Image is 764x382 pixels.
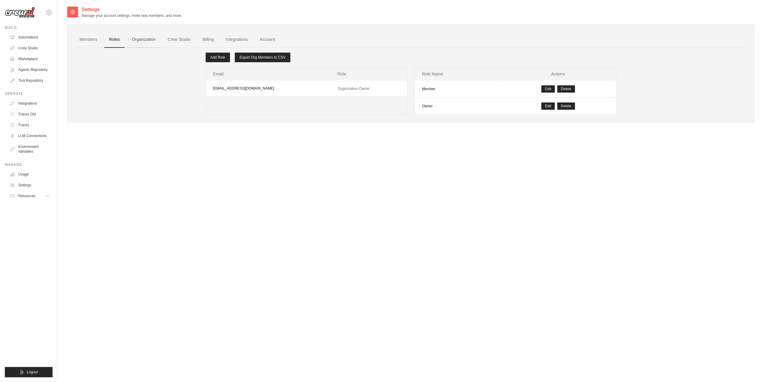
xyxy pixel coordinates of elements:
a: Roles [104,32,125,48]
button: Resources [7,191,53,201]
a: Tool Repository [7,76,53,85]
h2: Settings [82,6,182,13]
td: Owner [415,98,500,115]
a: Crew Studio [7,43,53,53]
img: Logo [5,7,35,18]
a: Export Org Members to CSV [235,53,290,62]
button: Logout [5,367,53,377]
a: Edit [541,102,555,110]
th: Actions [500,67,616,81]
span: Logout [27,370,38,374]
a: Account [255,32,280,48]
p: Manage your account settings, invite new members, and more. [82,13,182,18]
th: Email [206,67,331,81]
td: Member [415,81,500,98]
a: Environment Variables [7,142,53,156]
a: Members [75,32,102,48]
a: Automations [7,32,53,42]
a: Agents Repository [7,65,53,75]
th: Role Name [415,67,500,81]
div: Operate [5,91,53,96]
div: Manage [5,162,53,167]
a: Organization [127,32,160,48]
a: Billing [198,32,219,48]
a: Integrations [7,99,53,108]
span: Resources [18,194,35,198]
div: Build [5,25,53,30]
span: Organization Owner [337,87,370,91]
th: Role [330,67,407,81]
a: Settings [7,180,53,190]
a: LLM Connections [7,131,53,141]
a: Usage [7,170,53,179]
a: Add Role [206,53,230,62]
a: Traces [7,120,53,130]
a: Integrations [221,32,252,48]
td: [EMAIL_ADDRESS][DOMAIN_NAME] [206,81,331,96]
a: Traces Old [7,109,53,119]
a: Marketplace [7,54,53,64]
button: Delete [557,102,575,110]
button: Delete [557,85,575,93]
a: Edit [541,85,555,93]
a: Crew Studio [163,32,195,48]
